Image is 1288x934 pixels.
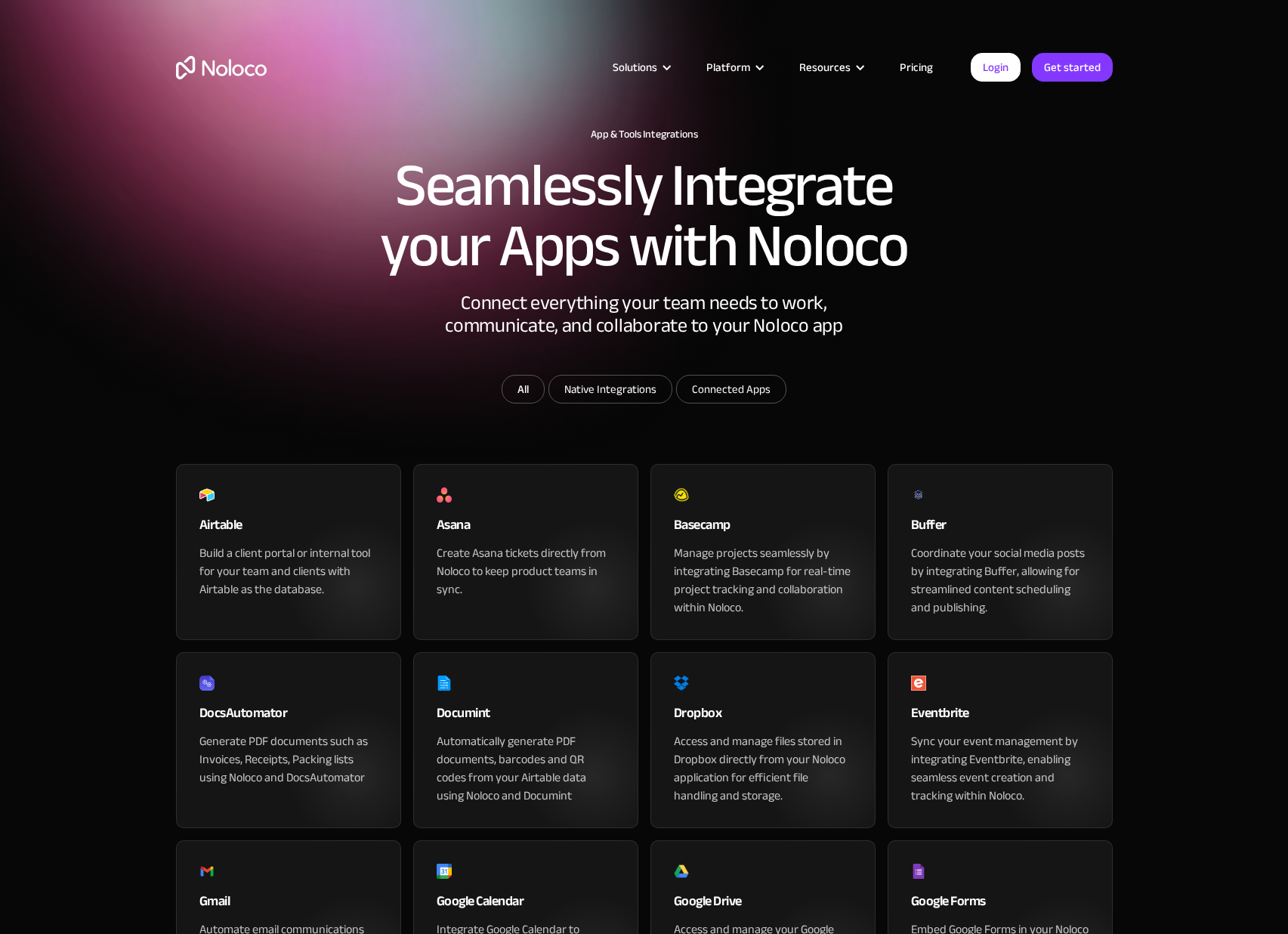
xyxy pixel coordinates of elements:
div: Google Drive [674,890,852,920]
div: Basecamp [674,514,852,544]
div: Platform [706,57,750,77]
div: Buffer [911,514,1089,544]
a: AsanaCreate Asana tickets directly from Noloco to keep product teams in sync. [413,464,638,640]
a: Login [971,53,1021,82]
a: EventbriteSync your event management by integrating Eventbrite, enabling seamless event creation ... [888,652,1113,828]
div: Coordinate your social media posts by integrating Buffer, allowing for streamlined content schedu... [911,544,1089,617]
a: home [176,56,267,79]
div: Asana [437,514,615,544]
div: Resources [799,57,851,77]
a: DocumintAutomatically generate PDF documents, barcodes and QR codes from your Airtable data using... [413,652,638,828]
div: Dropbox [674,702,852,732]
div: Airtable [199,514,378,544]
a: DropboxAccess and manage files stored in Dropbox directly from your Noloco application for effici... [650,652,876,828]
div: Google Forms [911,890,1089,920]
div: Documint [437,702,615,732]
div: Gmail [199,890,378,920]
div: Manage projects seamlessly by integrating Basecamp for real-time project tracking and collaborati... [674,544,852,617]
a: DocsAutomatorGenerate PDF documents such as Invoices, Receipts, Packing lists using Noloco and Do... [176,652,401,828]
div: Automatically generate PDF documents, barcodes and QR codes from your Airtable data using Noloco ... [437,732,615,805]
div: Solutions [613,57,657,77]
div: DocsAutomator [199,702,378,732]
form: Email Form [342,375,947,407]
div: Generate PDF documents such as Invoices, Receipts, Packing lists using Noloco and DocsAutomator [199,732,378,787]
div: Resources [780,57,881,77]
div: Platform [687,57,780,77]
a: BasecampManage projects seamlessly by integrating Basecamp for real-time project tracking and col... [650,464,876,640]
div: Google Calendar [437,890,615,920]
div: Sync your event management by integrating Eventbrite, enabling seamless event creation and tracki... [911,732,1089,805]
a: Pricing [881,57,952,77]
a: AirtableBuild a client portal or internal tool for your team and clients with Airtable as the dat... [176,464,401,640]
div: Build a client portal or internal tool for your team and clients with Airtable as the database. [199,544,378,598]
div: Eventbrite [911,702,1089,732]
div: Connect everything your team needs to work, communicate, and collaborate to your Noloco app [418,292,871,375]
div: Create Asana tickets directly from Noloco to keep product teams in sync. [437,544,615,598]
div: Solutions [594,57,687,77]
a: BufferCoordinate your social media posts by integrating Buffer, allowing for streamlined content ... [888,464,1113,640]
a: All [502,375,545,404]
a: Get started [1032,53,1113,82]
h2: Seamlessly Integrate your Apps with Noloco [380,156,909,277]
div: Access and manage files stored in Dropbox directly from your Noloco application for efficient fil... [674,732,852,805]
